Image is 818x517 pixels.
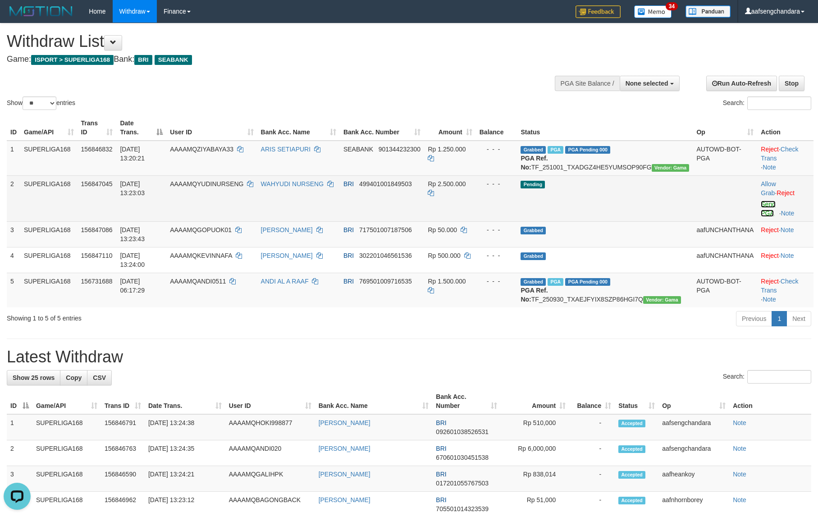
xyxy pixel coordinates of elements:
[757,115,813,141] th: Action
[343,252,354,259] span: BRI
[155,55,192,65] span: SEABANK
[116,115,166,141] th: Date Trans.: activate to sort column descending
[7,370,60,385] a: Show 25 rows
[569,466,615,492] td: -
[120,226,145,242] span: [DATE] 13:23:43
[359,226,412,233] span: Copy 717501007187506 to clipboard
[340,115,425,141] th: Bank Acc. Number: activate to sort column ascending
[225,389,315,414] th: User ID: activate to sort column ascending
[78,115,117,141] th: Trans ID: activate to sort column ascending
[261,252,313,259] a: [PERSON_NAME]
[145,389,225,414] th: Date Trans.: activate to sort column ascending
[319,419,370,426] a: [PERSON_NAME]
[7,5,75,18] img: MOTION_logo.png
[480,225,514,234] div: - - -
[7,389,32,414] th: ID: activate to sort column descending
[576,5,621,18] img: Feedback.jpg
[7,414,32,440] td: 1
[7,55,536,64] h4: Game: Bank:
[521,278,546,286] span: Grabbed
[643,296,681,304] span: Vendor URL: https://trx31.1velocity.biz
[757,221,813,247] td: ·
[634,5,672,18] img: Button%20Memo.svg
[652,164,690,172] span: Vendor URL: https://trx31.1velocity.biz
[170,278,226,285] span: AAAAMQANDI0511
[257,115,340,141] th: Bank Acc. Name: activate to sort column ascending
[81,278,113,285] span: 156731688
[757,175,813,221] td: ·
[343,180,354,188] span: BRI
[666,2,678,10] span: 34
[87,370,112,385] a: CSV
[7,115,20,141] th: ID
[225,414,315,440] td: AAAAMQHOKI998877
[786,311,811,326] a: Next
[261,226,313,233] a: [PERSON_NAME]
[565,278,610,286] span: PGA Pending
[101,414,145,440] td: 156846791
[761,278,798,294] a: Check Trans
[319,496,370,503] a: [PERSON_NAME]
[747,370,811,384] input: Search:
[693,141,757,176] td: AUTOWD-BOT-PGA
[7,141,20,176] td: 1
[145,414,225,440] td: [DATE] 13:24:38
[20,141,78,176] td: SUPERLIGA168
[565,146,610,154] span: PGA Pending
[7,32,536,50] h1: Withdraw List
[761,146,798,162] a: Check Trans
[436,471,446,478] span: BRI
[480,251,514,260] div: - - -
[729,389,811,414] th: Action
[120,146,145,162] span: [DATE] 13:20:21
[501,440,569,466] td: Rp 6,000,000
[4,4,31,31] button: Open LiveChat chat widget
[761,180,777,197] span: ·
[101,389,145,414] th: Trans ID: activate to sort column ascending
[81,146,113,153] span: 156846832
[261,278,309,285] a: ANDI AL A RAAF
[693,273,757,307] td: AUTOWD-BOT-PGA
[436,480,489,487] span: Copy 017201055767503 to clipboard
[569,440,615,466] td: -
[736,311,772,326] a: Previous
[424,115,475,141] th: Amount: activate to sort column ascending
[733,445,746,452] a: Note
[763,296,776,303] a: Note
[501,466,569,492] td: Rp 838,014
[723,96,811,110] label: Search:
[781,226,794,233] a: Note
[7,175,20,221] td: 2
[20,221,78,247] td: SUPERLIGA168
[166,115,257,141] th: User ID: activate to sort column ascending
[555,76,620,91] div: PGA Site Balance /
[761,180,776,197] a: Allow Grab
[548,146,563,154] span: Marked by aafsengchandara
[521,181,545,188] span: Pending
[763,164,776,171] a: Note
[31,55,114,65] span: ISPORT > SUPERLIGA168
[134,55,152,65] span: BRI
[81,180,113,188] span: 156847045
[626,80,668,87] span: None selected
[733,496,746,503] a: Note
[428,180,466,188] span: Rp 2.500.000
[615,389,658,414] th: Status: activate to sort column ascending
[261,146,311,153] a: ARIS SETIAPURI
[747,96,811,110] input: Search:
[379,146,420,153] span: Copy 901344232300 to clipboard
[145,466,225,492] td: [DATE] 13:24:21
[658,440,729,466] td: aafsengchandara
[757,141,813,176] td: · ·
[777,189,795,197] a: Reject
[501,389,569,414] th: Amount: activate to sort column ascending
[145,440,225,466] td: [DATE] 13:24:35
[658,466,729,492] td: aafheankoy
[476,115,517,141] th: Balance
[548,278,563,286] span: Marked by aafromsomean
[359,180,412,188] span: Copy 499401001849503 to clipboard
[20,175,78,221] td: SUPERLIGA168
[521,155,548,171] b: PGA Ref. No:
[618,445,645,453] span: Accepted
[781,252,794,259] a: Note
